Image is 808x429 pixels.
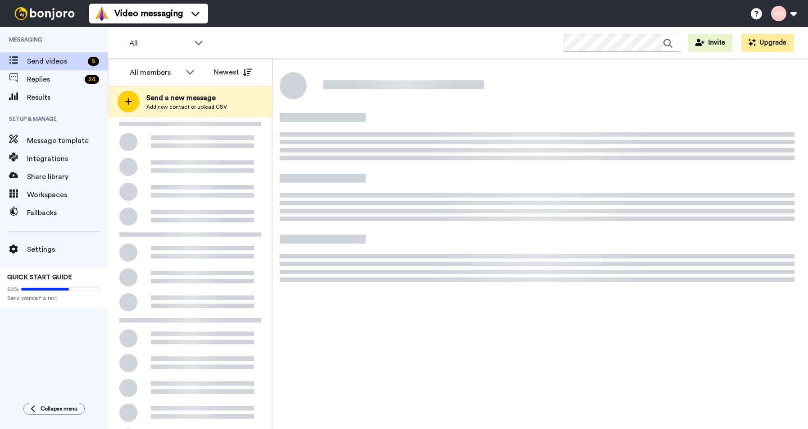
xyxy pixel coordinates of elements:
[146,103,227,111] span: Add new contact or upload CSV
[146,92,227,103] span: Send a new message
[130,67,181,78] div: All members
[7,274,72,281] span: QUICK START GUIDE
[129,38,190,49] span: All
[41,405,77,412] span: Collapse menu
[27,74,81,85] span: Replies
[85,75,99,84] div: 24
[7,295,101,302] span: Send yourself a test
[741,34,794,52] button: Upgrade
[27,153,108,164] span: Integrations
[27,208,108,218] span: Fallbacks
[207,63,259,81] button: Newest
[27,135,108,146] span: Message template
[27,189,108,200] span: Workspaces
[11,7,78,20] img: bj-logo-header-white.svg
[95,6,109,21] img: vm-color.svg
[88,57,99,66] div: 6
[23,403,85,415] button: Collapse menu
[27,56,84,67] span: Send videos
[27,171,108,182] span: Share library
[7,286,19,293] span: 60%
[114,7,183,20] span: Video messaging
[27,244,108,255] span: Settings
[688,34,732,52] button: Invite
[27,92,108,103] span: Results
